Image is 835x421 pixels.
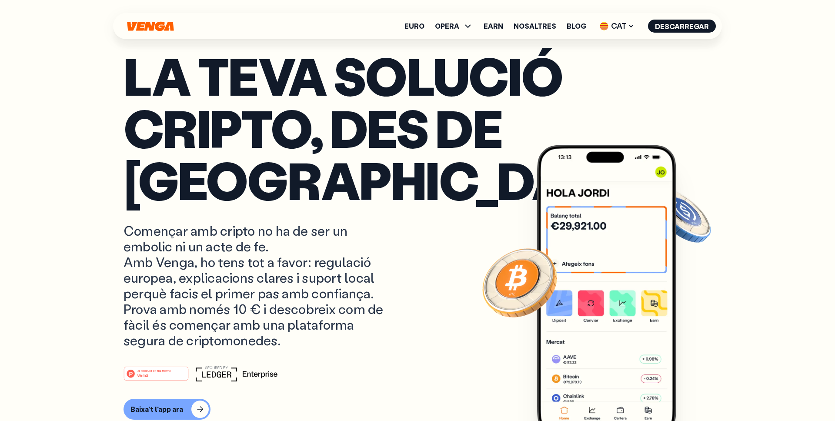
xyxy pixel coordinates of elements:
tspan: #1 PRODUCT OF THE MONTH [137,369,170,372]
p: La teva solució cripto, des de [GEOGRAPHIC_DATA] [124,49,711,206]
span: OPERA [435,23,459,30]
p: Començar amb cripto no ha de ser un embolic ni un acte de fe. Amb Venga, ho tens tot a favor: reg... [124,223,398,348]
a: Nosaltres [514,23,556,30]
button: Baixa't l'app ara [124,399,210,420]
tspan: Web3 [137,373,148,378]
div: Baixa't l'app ara [130,405,183,414]
button: Descarregar [648,20,716,33]
a: Blog [567,23,586,30]
a: Euro [404,23,424,30]
span: OPERA [435,21,473,31]
img: Bitcoin [481,243,559,321]
a: #1 PRODUCT OF THE MONTHWeb3 [124,371,189,383]
img: USDC coin [650,184,713,247]
img: flag-cat [600,22,608,30]
a: Earn [484,23,503,30]
a: Baixa't l'app ara [124,399,711,420]
svg: Inici [126,21,175,31]
span: CAT [597,19,638,33]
